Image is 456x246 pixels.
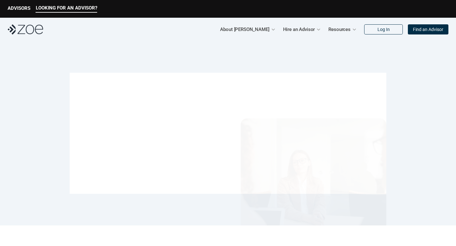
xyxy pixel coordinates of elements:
h1: Advisor Vetting Process [70,138,215,157]
p: LOOKING FOR AN ADVISOR? [36,5,97,11]
a: Find an Advisor [408,24,448,34]
h2: You deserve an advisor you can trust. [70,163,216,182]
p: Find an Advisor [413,27,443,32]
p: Log In [377,27,390,32]
a: Log In [364,24,403,34]
p: Resources [328,25,351,34]
p: Hire an Advisor [283,25,315,34]
p: ADVISORS [8,5,30,11]
p: About [PERSON_NAME] [220,25,269,34]
h2: We are committed to finding someone you feel comfortable with to manage your wealth. [PERSON_NAME... [70,182,216,220]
